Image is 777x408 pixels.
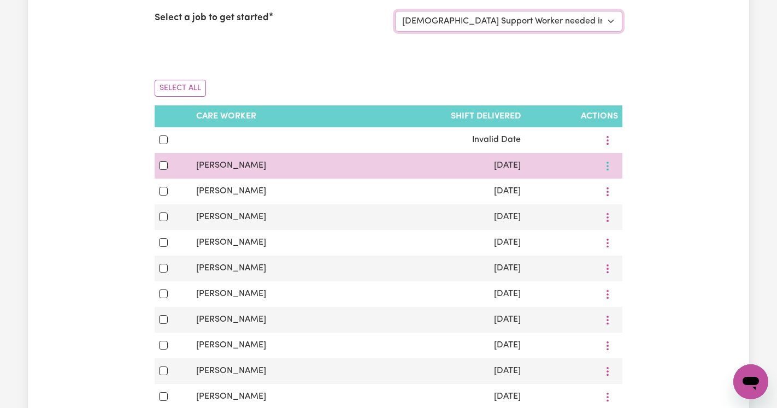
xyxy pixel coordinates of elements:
button: More options [597,388,618,405]
span: [PERSON_NAME] [196,161,266,170]
td: [DATE] [358,358,525,384]
span: [PERSON_NAME] [196,289,266,298]
iframe: Button to launch messaging window [733,364,768,399]
button: More options [597,157,618,174]
button: More options [597,337,618,354]
span: [PERSON_NAME] [196,187,266,196]
span: Care Worker [196,112,256,121]
button: More options [597,209,618,226]
span: [PERSON_NAME] [196,366,266,375]
button: Select All [155,80,206,97]
td: [DATE] [358,333,525,358]
span: [PERSON_NAME] [196,264,266,273]
button: More options [597,363,618,380]
span: [PERSON_NAME] [196,341,266,350]
button: More options [597,286,618,303]
button: More options [597,234,618,251]
span: [PERSON_NAME] [196,392,266,401]
button: More options [597,183,618,200]
button: More options [597,260,618,277]
td: [DATE] [358,153,525,179]
td: [DATE] [358,281,525,307]
button: More options [597,132,618,149]
td: [DATE] [358,179,525,204]
span: [PERSON_NAME] [196,212,266,221]
th: Actions [525,105,622,127]
td: Invalid Date [358,127,525,153]
td: [DATE] [358,230,525,256]
label: Select a job to get started [155,11,269,25]
button: More options [597,311,618,328]
span: [PERSON_NAME] [196,238,266,247]
td: [DATE] [358,307,525,333]
td: [DATE] [358,256,525,281]
span: [PERSON_NAME] [196,315,266,324]
th: Shift delivered [358,105,525,127]
td: [DATE] [358,204,525,230]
